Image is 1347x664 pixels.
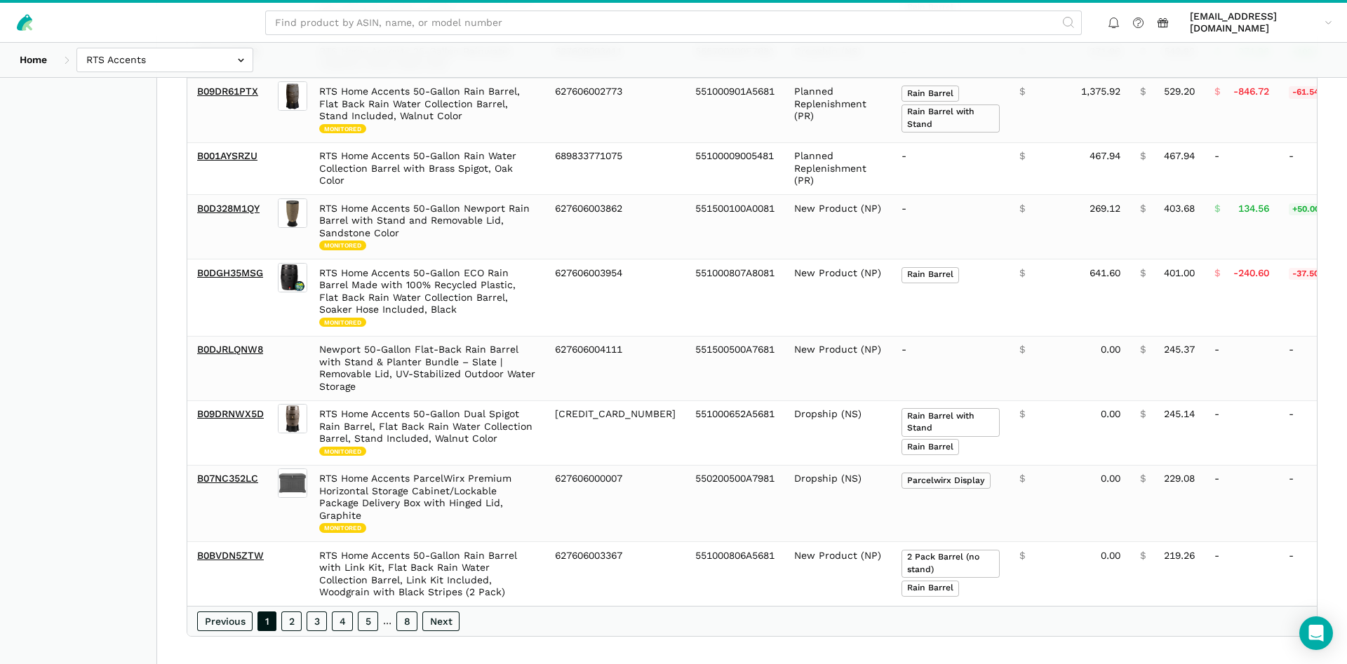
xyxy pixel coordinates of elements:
span: $ [1019,203,1025,215]
td: Dropship (NS) [784,465,892,542]
a: 3 [307,611,327,631]
td: - [1205,542,1279,607]
span: 467.94 [1090,150,1120,163]
td: 627606004111 [545,336,685,400]
td: - [1205,142,1279,195]
span: 467.94 [1164,150,1195,163]
a: B09DR61PTX [197,86,258,97]
td: 689833771075 [545,142,685,195]
td: Planned Replenishment (PR) [784,142,892,195]
td: RTS Home Accents 50-Gallon Rain Barrel with Link Kit, Flat Back Rain Water Collection Barrel, Lin... [309,542,545,607]
span: $ [1019,473,1025,485]
span: $ [1140,267,1146,280]
td: Planned Replenishment (PR) [784,78,892,142]
span: 0.00 [1101,408,1120,421]
span: Monitored [319,318,366,327]
span: 0.00 [1101,344,1120,356]
span: 403.68 [1164,203,1195,215]
span: $ [1214,86,1220,98]
td: - [1205,336,1279,400]
span: $ [1214,267,1220,280]
a: Next [422,611,460,631]
span: Rain Barrel with Stand [902,104,1000,133]
a: B0BVDN5ZTW [197,550,264,561]
td: RTS Home Accents 50-Gallon Rain Water Collection Barrel with Brass Spigot, Oak Color [309,142,545,195]
td: 551000901A5681 [685,78,784,142]
td: RTS Home Accents 50-Gallon Dual Spigot Rain Barrel, Flat Back Rain Water Collection Barrel, Stand... [309,400,545,465]
td: RTS Home Accents ParcelWirx Premium Horizontal Storage Cabinet/Lockable Package Delivery Box with... [309,465,545,542]
td: 627606000007 [545,465,685,542]
img: RTS Home Accents 50-Gallon Newport Rain Barrel with Stand and Removable Lid, Sandstone Color [278,198,307,228]
a: 2 [281,611,302,631]
a: Previous [197,611,253,631]
td: RTS Home Accents 50-Gallon ECO Rain Barrel Made with 100% Recycled Plastic, Flat Back Rain Water ... [309,259,545,337]
a: B0DGH35MSG [197,267,263,278]
span: -240.60 [1233,267,1269,280]
a: B0DJRLQNW8 [197,344,263,355]
td: Dropship (NS) [784,400,892,465]
span: -61.54% [1289,86,1331,99]
span: 0.00 [1101,550,1120,562]
span: $ [1140,550,1146,562]
a: [EMAIL_ADDRESS][DOMAIN_NAME] [1185,8,1337,37]
a: Home [10,48,57,72]
span: 134.56 [1238,203,1269,215]
a: 1 [257,611,276,631]
a: 8 [396,611,417,631]
td: 551500100A0081 [685,195,784,259]
td: 551000807A8081 [685,259,784,337]
td: 627606002773 [545,78,685,142]
a: B001AYSRZU [197,150,257,161]
span: -846.72 [1233,86,1269,98]
span: … [383,615,391,628]
td: 55100009005481 [685,142,784,195]
div: Open Intercom Messenger [1299,616,1333,650]
span: 245.14 [1164,408,1195,421]
span: 401.00 [1164,267,1195,280]
td: RTS Home Accents 50-Gallon Rain Barrel, Flat Back Rain Water Collection Barrel, Stand Included, W... [309,78,545,142]
img: RTS Home Accents ParcelWirx Premium Horizontal Storage Cabinet/Lockable Package Delivery Box with... [278,468,307,498]
span: $ [1140,203,1146,215]
a: B09DRNWX5D [197,408,264,419]
td: - [1205,465,1279,542]
span: 269.12 [1090,203,1120,215]
span: $ [1140,408,1146,421]
input: RTS Accents [76,48,253,72]
span: 529.20 [1164,86,1195,98]
span: $ [1140,344,1146,356]
td: 627606003954 [545,259,685,337]
input: Find product by ASIN, name, or model number [265,11,1082,35]
td: New Product (NP) [784,259,892,337]
span: $ [1019,408,1025,421]
span: 2 Pack Barrel (no stand) [902,550,1000,578]
span: $ [1140,150,1146,163]
span: 641.60 [1090,267,1120,280]
span: $ [1019,267,1025,280]
span: +50.00% [1289,203,1332,216]
span: $ [1214,203,1220,215]
span: Rain Barrel [902,86,959,102]
span: Rain Barrel [902,581,959,597]
img: RTS Home Accents 50-Gallon Dual Spigot Rain Barrel, Flat Back Rain Water Collection Barrel, Stand... [278,404,307,433]
td: New Product (NP) [784,336,892,400]
span: $ [1140,473,1146,485]
span: Monitored [319,240,366,250]
span: 219.26 [1164,550,1195,562]
a: B0D328M1QY [197,203,260,214]
td: 551000652A5681 [685,400,784,465]
span: 229.08 [1164,473,1195,485]
a: 4 [332,611,353,631]
a: B07NC352LC [197,473,258,484]
span: $ [1140,86,1146,98]
span: Monitored [319,523,366,533]
span: $ [1019,344,1025,356]
td: 551000806A5681 [685,542,784,607]
td: - [892,336,1010,400]
span: $ [1019,550,1025,562]
td: 627606003367 [545,542,685,607]
span: 0.00 [1101,473,1120,485]
span: Parcelwirx Display [902,473,991,489]
span: Monitored [319,447,366,456]
td: RTS Home Accents 50-Gallon Newport Rain Barrel with Stand and Removable Lid, Sandstone Color [309,195,545,259]
span: Rain Barrel [902,267,959,283]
